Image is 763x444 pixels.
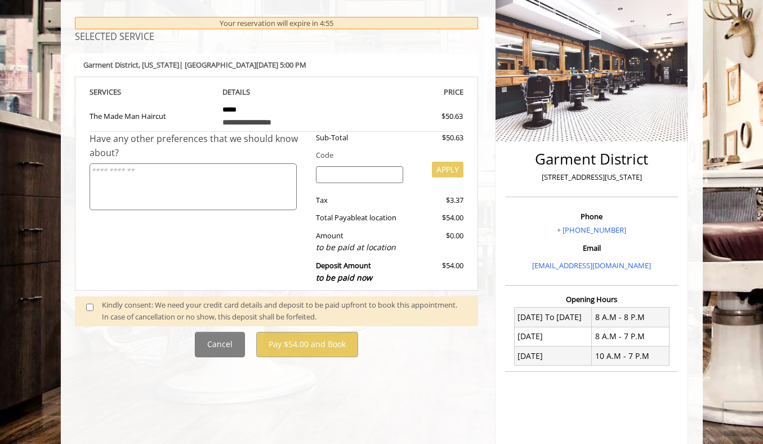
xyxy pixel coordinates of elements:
[514,327,592,346] td: [DATE]
[412,212,463,224] div: $54.00
[316,272,372,283] span: to be paid now
[316,260,372,283] b: Deposit Amount
[117,87,121,97] span: S
[316,241,403,254] div: to be paid at location
[592,308,670,327] td: 8 A.M - 8 P.M
[75,32,479,42] h3: SELECTED SERVICE
[195,332,245,357] button: Cancel
[307,194,412,206] div: Tax
[307,149,463,161] div: Code
[412,194,463,206] div: $3.37
[90,86,215,99] th: SERVICE
[508,151,675,167] h2: Garment District
[401,110,463,122] div: $50.63
[83,60,306,70] b: Garment District | [GEOGRAPHIC_DATA][DATE] 5:00 PM
[432,162,463,177] button: APPLY
[256,332,358,357] button: Pay $54.00 and Book
[339,86,464,99] th: PRICE
[508,212,675,220] h3: Phone
[557,225,626,235] a: + [PHONE_NUMBER]
[214,86,339,99] th: DETAILS
[508,244,675,252] h3: Email
[412,260,463,284] div: $54.00
[90,99,215,132] td: The Made Man Haircut
[514,347,592,366] td: [DATE]
[505,295,678,303] h3: Opening Hours
[139,60,179,70] span: , [US_STATE]
[75,17,479,30] div: Your reservation will expire in 4:55
[592,327,670,346] td: 8 A.M - 7 P.M
[514,308,592,327] td: [DATE] To [DATE]
[102,299,467,323] div: Kindly consent: We need your credit card details and deposit to be paid upfront to book this appo...
[532,260,651,270] a: [EMAIL_ADDRESS][DOMAIN_NAME]
[307,230,412,254] div: Amount
[361,212,396,223] span: at location
[412,132,463,144] div: $50.63
[307,212,412,224] div: Total Payable
[592,347,670,366] td: 10 A.M - 7 P.M
[90,132,308,161] div: Have any other preferences that we should know about?
[508,171,675,183] p: [STREET_ADDRESS][US_STATE]
[307,132,412,144] div: Sub-Total
[412,230,463,254] div: $0.00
